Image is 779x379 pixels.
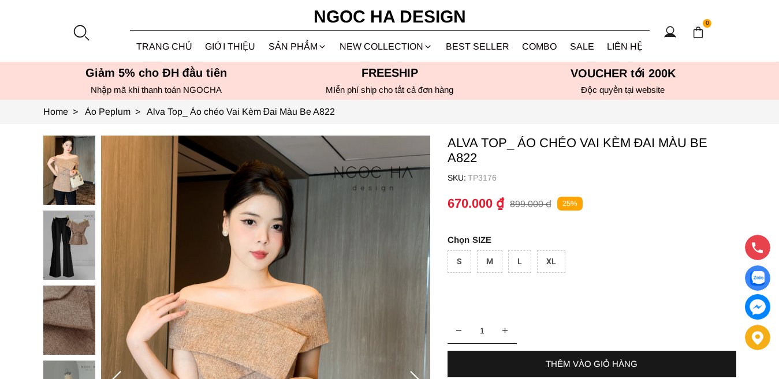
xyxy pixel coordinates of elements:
[516,31,564,62] a: Combo
[448,319,517,342] input: Quantity input
[448,196,504,211] p: 670.000 ₫
[448,359,736,369] div: THÊM VÀO GIỎ HÀNG
[448,173,468,182] h6: SKU:
[43,286,95,355] img: Alva Top_ Áo chéo Vai Kèm Đai Màu Be A822_mini_2
[91,85,222,95] font: Nhập mã khi thanh toán NGOCHA
[510,198,551,209] p: 899.000 ₫
[703,19,712,28] span: 0
[508,250,531,273] div: L
[601,31,650,62] a: LIÊN HỆ
[448,250,471,273] div: S
[131,107,145,117] span: >
[510,85,736,95] h6: Độc quyền tại website
[448,235,736,245] p: SIZE
[333,31,439,62] a: NEW COLLECTION
[147,107,336,117] a: Link to Alva Top_ Áo chéo Vai Kèm Đai Màu Be A822
[43,136,95,205] img: Alva Top_ Áo chéo Vai Kèm Đai Màu Be A822_mini_0
[277,85,503,95] h6: MIễn phí ship cho tất cả đơn hàng
[262,31,334,62] div: SẢN PHẨM
[557,197,583,211] p: 25%
[750,271,765,286] img: Display image
[537,250,565,273] div: XL
[85,66,227,79] font: Giảm 5% cho ĐH đầu tiên
[361,66,418,79] font: Freeship
[564,31,601,62] a: SALE
[448,136,736,166] p: Alva Top_ Áo chéo Vai Kèm Đai Màu Be A822
[745,265,770,291] a: Display image
[510,66,736,80] h5: VOUCHER tới 200K
[468,173,736,182] p: TP3176
[477,250,502,273] div: M
[692,26,705,39] img: img-CART-ICON-ksit0nf1
[745,294,770,320] a: messenger
[130,31,199,62] a: TRANG CHỦ
[43,211,95,280] img: Alva Top_ Áo chéo Vai Kèm Đai Màu Be A822_mini_1
[303,3,476,31] a: Ngoc Ha Design
[85,107,147,117] a: Link to Áo Peplum
[43,107,85,117] a: Link to Home
[199,31,262,62] a: GIỚI THIỆU
[439,31,516,62] a: BEST SELLER
[68,107,83,117] span: >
